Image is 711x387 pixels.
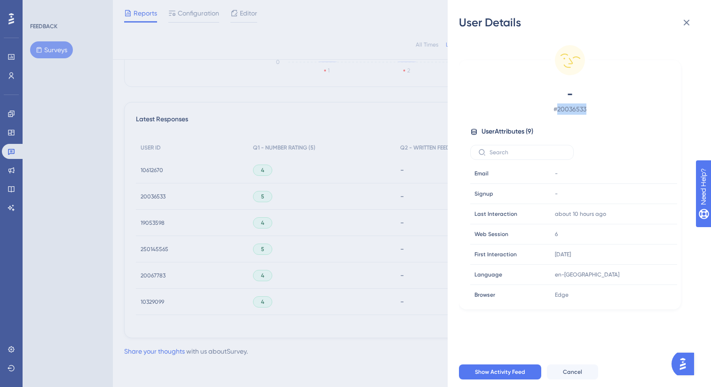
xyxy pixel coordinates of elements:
span: - [555,170,558,177]
input: Search [490,149,566,156]
span: Cancel [563,368,582,376]
span: Last Interaction [474,210,517,218]
time: [DATE] [555,251,571,258]
span: User Attributes ( 9 ) [482,126,533,137]
span: - [487,87,653,102]
span: - [555,190,558,197]
div: User Details [459,15,700,30]
span: First Interaction [474,251,517,258]
span: Show Activity Feed [475,368,525,376]
span: en-[GEOGRAPHIC_DATA] [555,271,619,278]
span: Browser [474,291,495,299]
span: Language [474,271,502,278]
time: about 10 hours ago [555,211,606,217]
button: Cancel [547,364,598,379]
span: # 20036533 [487,103,653,115]
span: Web Session [474,230,508,238]
span: Signup [474,190,493,197]
span: 6 [555,230,558,238]
button: Show Activity Feed [459,364,541,379]
span: Edge [555,291,569,299]
span: Email [474,170,489,177]
span: Need Help? [22,2,59,14]
iframe: UserGuiding AI Assistant Launcher [671,350,700,378]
